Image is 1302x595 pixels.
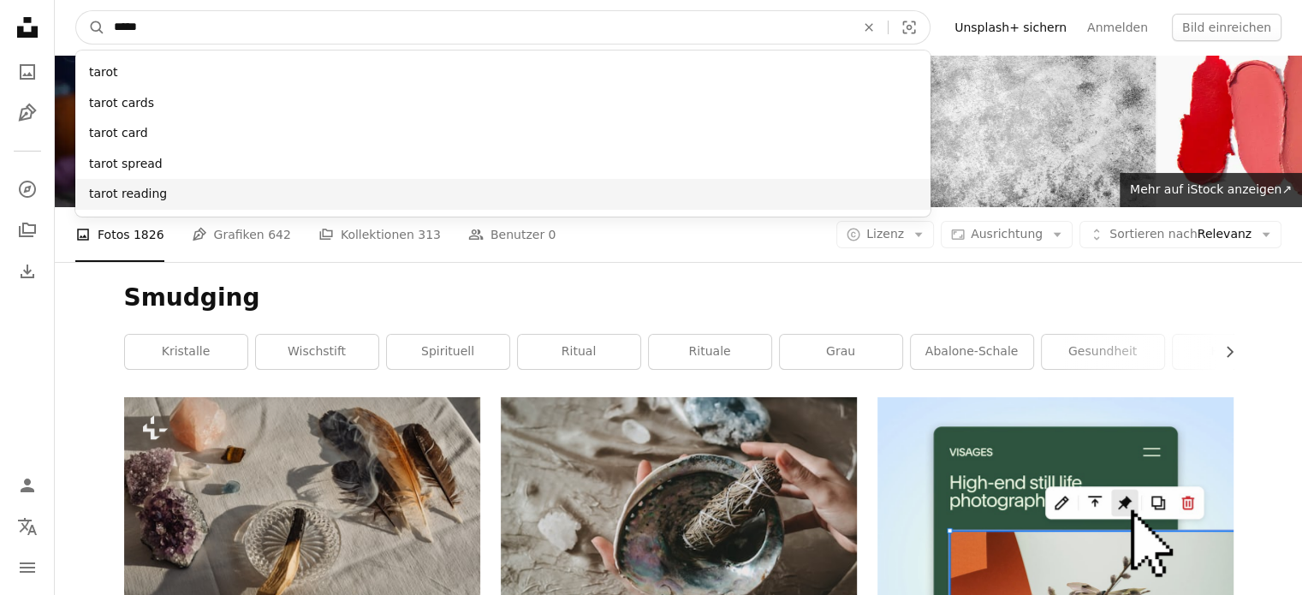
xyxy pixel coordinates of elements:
[1214,335,1234,369] button: Liste nach rechts verschieben
[518,335,640,369] a: Ritual
[1109,226,1251,243] span: Relevanz
[649,335,771,369] a: rituale
[10,213,45,247] a: Kollektionen
[124,508,480,523] a: ein Tisch mit Federn und anderen Gegenständen
[1079,221,1281,248] button: Sortieren nachRelevanz
[75,10,930,45] form: Finden Sie Bildmaterial auf der ganzen Webseite
[850,11,888,44] button: Löschen
[836,221,934,248] button: Lizenz
[10,509,45,544] button: Sprache
[1109,227,1198,241] span: Sortieren nach
[866,227,904,241] span: Lizenz
[10,550,45,585] button: Menü
[1130,182,1292,196] span: Mehr auf iStock anzeigen ↗
[75,57,930,88] div: tarot
[75,179,930,210] div: tarot reading
[1077,14,1158,41] a: Anmelden
[1042,335,1164,369] a: Gesundheit
[971,227,1043,241] span: Ausrichtung
[75,118,930,149] div: tarot card
[944,14,1077,41] a: Unsplash+ sichern
[124,283,1234,313] h1: Smudging
[75,149,930,180] div: tarot spread
[1120,173,1302,207] a: Mehr auf iStock anzeigen↗
[889,11,930,44] button: Visuelle Suche
[549,225,556,244] span: 0
[55,25,329,207] img: Frau reinigung die Luft durch Smudging Burning Sage Indoors in Miami Florida
[10,55,45,89] a: Fotos
[10,254,45,289] a: Bisherige Downloads
[76,11,105,44] button: Unsplash suchen
[256,335,378,369] a: Wischstift
[10,10,45,48] a: Startseite — Unsplash
[125,335,247,369] a: Kristalle
[75,88,930,119] div: tarot cards
[318,207,441,262] a: Kollektionen 313
[882,25,1156,207] img: Weiße Wandstruktur aus gealtertem Beton. Grunge alter Hintergrund
[468,207,556,262] a: Benutzer 0
[501,508,857,523] a: Person, die einen runden Behälter aus Edelstahl hält
[780,335,902,369] a: grau
[1173,335,1295,369] a: Heilung
[10,468,45,503] a: Anmelden / Registrieren
[387,335,509,369] a: Spirituell
[10,172,45,206] a: Entdecken
[268,225,291,244] span: 642
[418,225,441,244] span: 313
[1172,14,1281,41] button: Bild einreichen
[941,221,1073,248] button: Ausrichtung
[911,335,1033,369] a: Abalone-Schale
[10,96,45,130] a: Grafiken
[192,207,291,262] a: Grafiken 642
